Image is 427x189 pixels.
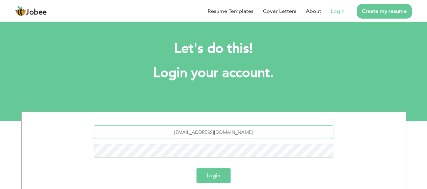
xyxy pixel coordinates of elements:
[263,7,296,15] a: Cover Letters
[26,9,47,16] span: Jobee
[15,6,47,17] a: Jobee
[208,7,253,15] a: Resume Templates
[196,168,231,183] button: Login
[31,40,396,57] h2: Let's do this!
[357,4,412,19] a: Create my resume
[94,125,333,139] input: Email
[31,64,396,82] h1: Login your account.
[331,7,345,15] a: Login
[15,6,26,17] img: jobee.io
[306,7,321,15] a: About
